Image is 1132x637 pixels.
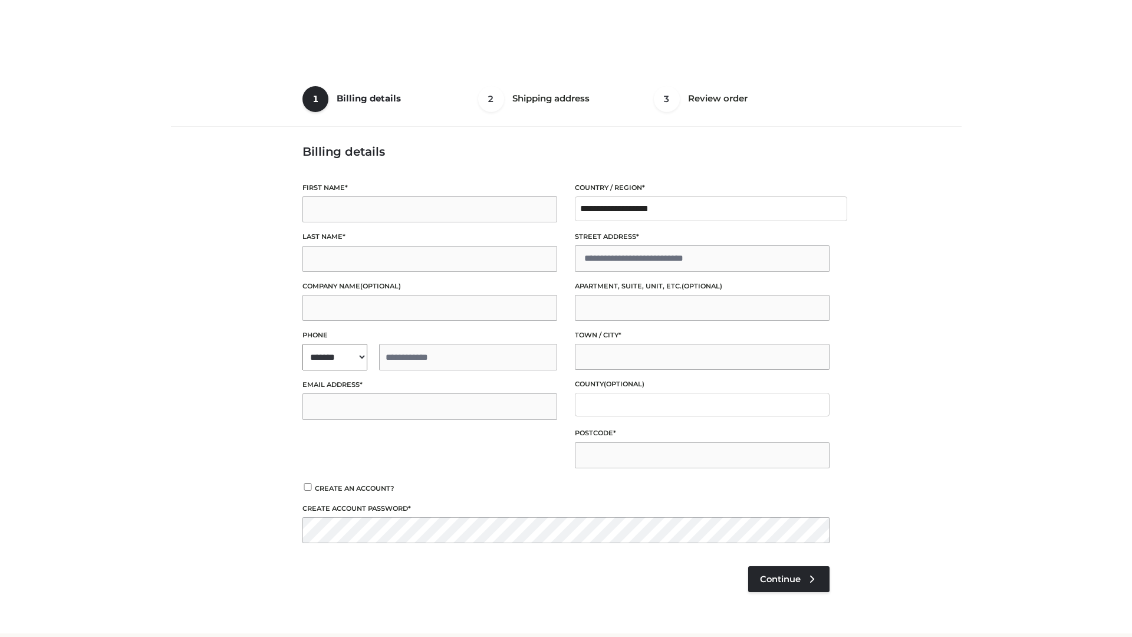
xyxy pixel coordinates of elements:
label: Email address [302,379,557,390]
label: Street address [575,231,830,242]
label: First name [302,182,557,193]
span: (optional) [682,282,722,290]
span: (optional) [604,380,644,388]
span: Continue [760,574,801,585]
label: Phone [302,330,557,341]
label: Last name [302,231,557,242]
label: Create account password [302,503,830,514]
span: 3 [654,86,680,112]
label: Town / City [575,330,830,341]
span: Review order [688,93,748,104]
span: Create an account? [315,484,394,492]
input: Create an account? [302,483,313,491]
span: Billing details [337,93,401,104]
span: 1 [302,86,328,112]
label: Country / Region [575,182,830,193]
h3: Billing details [302,145,830,159]
span: Shipping address [512,93,590,104]
span: (optional) [360,282,401,290]
label: County [575,379,830,390]
label: Postcode [575,428,830,439]
a: Continue [748,566,830,592]
label: Company name [302,281,557,292]
span: 2 [478,86,504,112]
label: Apartment, suite, unit, etc. [575,281,830,292]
